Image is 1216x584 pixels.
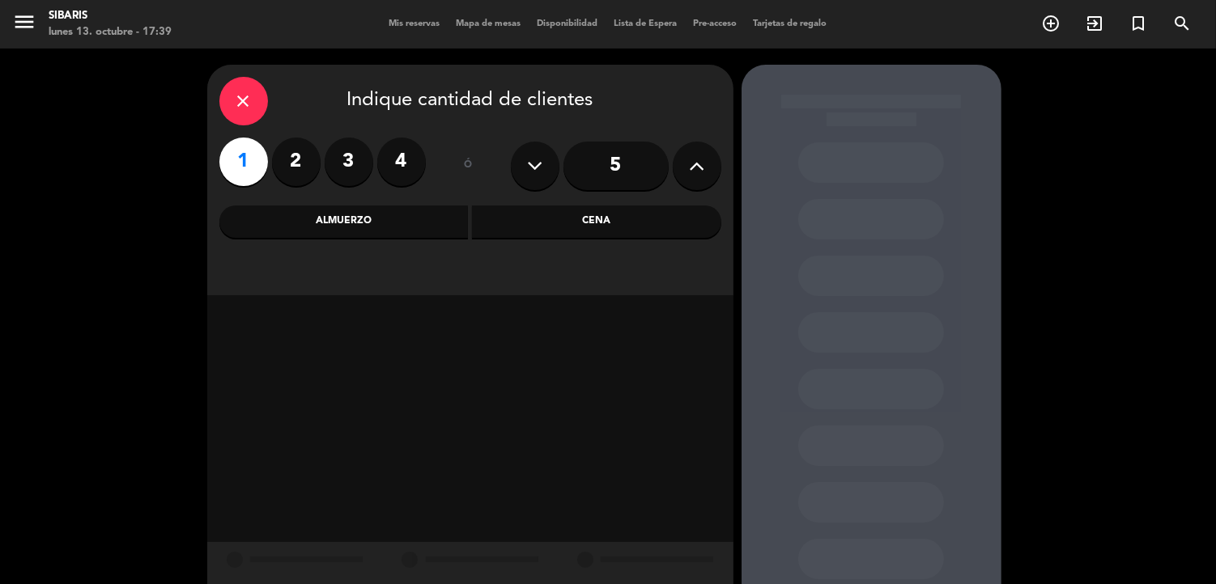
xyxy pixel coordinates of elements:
label: 2 [272,138,321,186]
label: 4 [377,138,426,186]
label: 3 [325,138,373,186]
div: sibaris [49,8,172,24]
span: Pre-acceso [686,19,746,28]
i: search [1172,14,1192,33]
span: Mapa de mesas [449,19,529,28]
span: Tarjetas de regalo [746,19,835,28]
button: menu [12,10,36,40]
div: Cena [472,205,721,238]
i: add_circle_outline [1041,14,1061,33]
div: Indique cantidad de clientes [219,77,721,125]
i: close [234,91,253,111]
i: turned_in_not [1129,14,1148,33]
label: 1 [219,138,268,186]
i: menu [12,10,36,34]
span: Mis reservas [381,19,449,28]
div: ó [442,138,495,194]
span: Lista de Espera [606,19,686,28]
span: Disponibilidad [529,19,606,28]
i: exit_to_app [1085,14,1104,33]
div: Almuerzo [219,205,469,238]
div: lunes 13. octubre - 17:39 [49,24,172,40]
